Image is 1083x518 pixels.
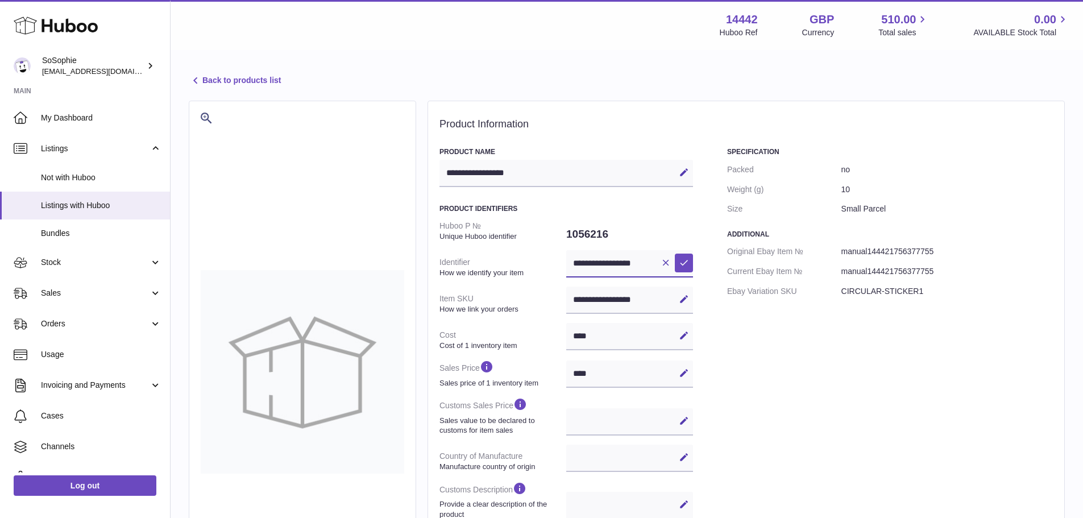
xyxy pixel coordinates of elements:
[41,472,161,483] span: Settings
[881,12,916,27] span: 510.00
[727,262,841,281] dt: Current Ebay Item №
[727,160,841,180] dt: Packed
[439,355,566,392] dt: Sales Price
[439,252,566,282] dt: Identifier
[439,325,566,355] dt: Cost
[727,281,841,301] dt: Ebay Variation SKU
[439,268,563,278] strong: How we identify your item
[810,12,834,27] strong: GBP
[439,392,566,440] dt: Customs Sales Price
[726,12,758,27] strong: 14442
[841,281,1053,301] dd: CIRCULAR-STICKER1
[973,27,1069,38] span: AVAILABLE Stock Total
[439,304,563,314] strong: How we link your orders
[439,416,563,436] strong: Sales value to be declared to customs for item sales
[1034,12,1056,27] span: 0.00
[439,204,693,213] h3: Product Identifiers
[41,318,150,329] span: Orders
[439,462,563,472] strong: Manufacture country of origin
[439,289,566,318] dt: Item SKU
[42,67,167,76] span: [EMAIL_ADDRESS][DOMAIN_NAME]
[720,27,758,38] div: Huboo Ref
[841,199,1053,219] dd: Small Parcel
[439,341,563,351] strong: Cost of 1 inventory item
[41,113,161,123] span: My Dashboard
[841,160,1053,180] dd: no
[841,180,1053,200] dd: 10
[14,57,31,74] img: internalAdmin-14442@internal.huboo.com
[41,200,161,211] span: Listings with Huboo
[41,441,161,452] span: Channels
[41,288,150,299] span: Sales
[878,27,929,38] span: Total sales
[727,230,1053,239] h3: Additional
[41,380,150,391] span: Invoicing and Payments
[973,12,1069,38] a: 0.00 AVAILABLE Stock Total
[41,411,161,421] span: Cases
[727,199,841,219] dt: Size
[201,270,404,474] img: no-photo-large.jpg
[439,216,566,246] dt: Huboo P №
[727,242,841,262] dt: Original Ebay Item №
[41,143,150,154] span: Listings
[14,475,156,496] a: Log out
[41,228,161,239] span: Bundles
[439,118,1053,131] h2: Product Information
[41,172,161,183] span: Not with Huboo
[566,222,693,246] dd: 1056216
[802,27,835,38] div: Currency
[439,446,566,476] dt: Country of Manufacture
[439,378,563,388] strong: Sales price of 1 inventory item
[727,147,1053,156] h3: Specification
[41,349,161,360] span: Usage
[189,74,281,88] a: Back to products list
[439,231,563,242] strong: Unique Huboo identifier
[841,242,1053,262] dd: manual144421756377755
[727,180,841,200] dt: Weight (g)
[878,12,929,38] a: 510.00 Total sales
[41,257,150,268] span: Stock
[42,55,144,77] div: SoSophie
[841,262,1053,281] dd: manual144421756377755
[439,147,693,156] h3: Product Name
